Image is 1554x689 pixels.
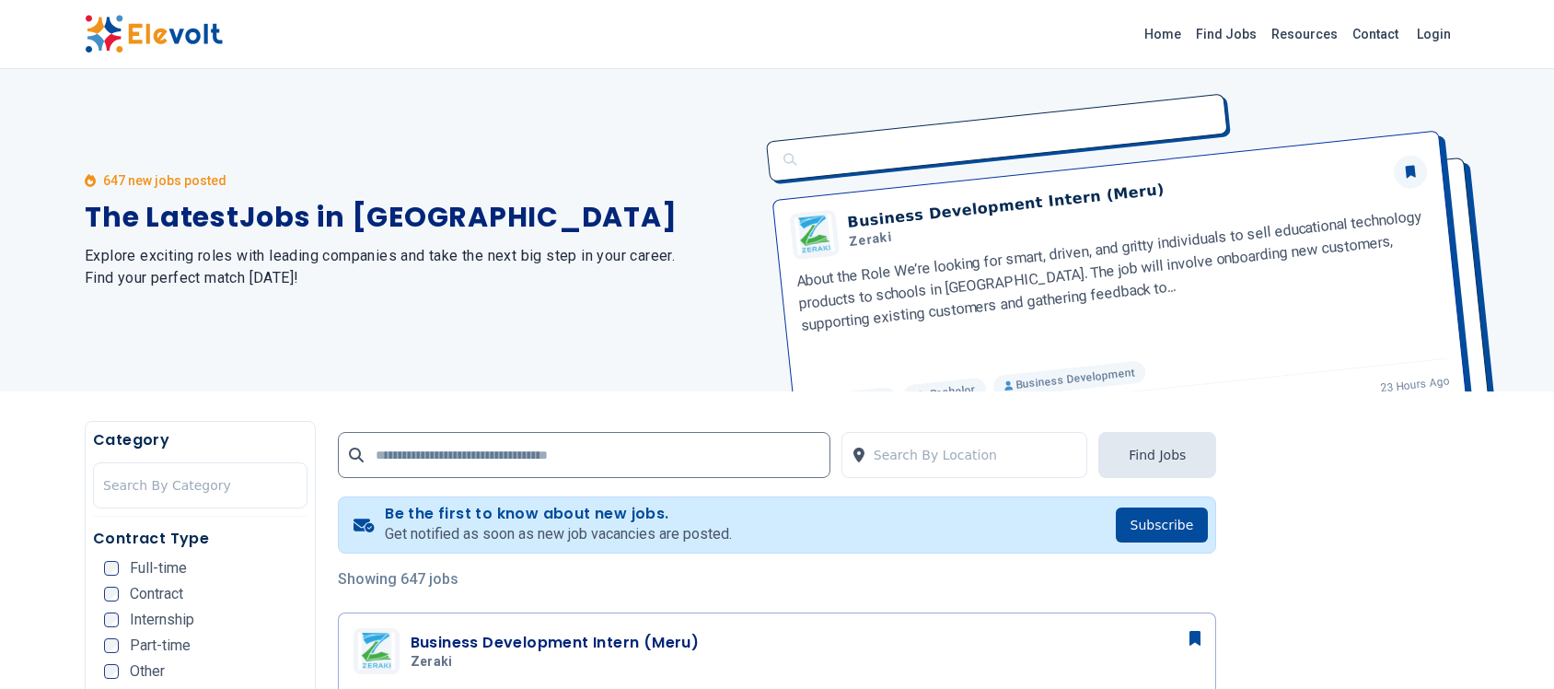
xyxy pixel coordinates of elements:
[93,429,307,451] h5: Category
[104,664,119,679] input: Other
[103,171,226,190] p: 647 new jobs posted
[130,587,183,601] span: Contract
[104,587,119,601] input: Contract
[130,664,165,679] span: Other
[1116,508,1209,543] button: Subscribe
[85,245,755,289] h2: Explore exciting roles with leading companies and take the next big step in your career. Find you...
[1264,19,1345,49] a: Resources
[130,561,187,576] span: Full-time
[104,638,119,653] input: Part-time
[1098,432,1216,478] button: Find Jobs
[385,523,732,545] p: Get notified as soon as new job vacancies are posted.
[130,638,191,653] span: Part-time
[85,15,223,53] img: Elevolt
[411,632,700,654] h3: Business Development Intern (Meru)
[93,528,307,550] h5: Contract Type
[130,613,194,627] span: Internship
[411,654,453,671] span: Zeraki
[1137,19,1189,49] a: Home
[1345,19,1406,49] a: Contact
[104,561,119,576] input: Full-time
[1406,16,1462,53] a: Login
[385,505,732,523] h4: Be the first to know about new jobs.
[338,568,1217,590] p: Showing 647 jobs
[85,201,755,234] h1: The Latest Jobs in [GEOGRAPHIC_DATA]
[1189,19,1264,49] a: Find Jobs
[104,613,119,627] input: Internship
[358,633,395,670] img: Zeraki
